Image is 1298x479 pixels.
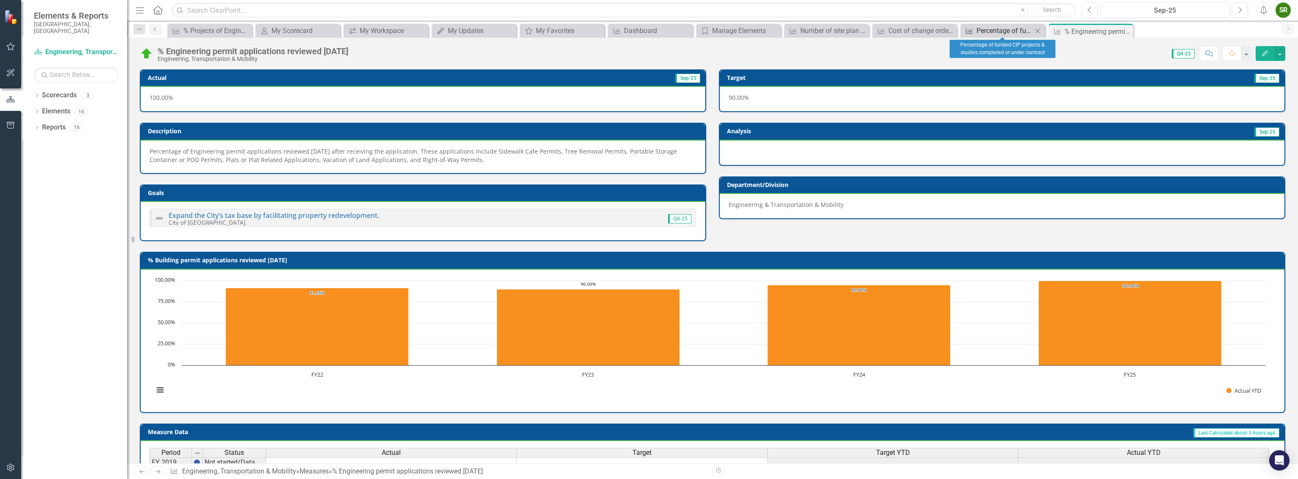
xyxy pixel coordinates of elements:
a: Measures [300,467,329,475]
span: 90.00% [729,94,749,102]
small: City of [GEOGRAPHIC_DATA] [169,218,245,226]
span: Status [225,449,244,457]
text: 90.00% [581,281,596,287]
path: FY24, 95. Actual YTD. [768,285,951,365]
div: 16 [70,124,83,131]
img: On Track (80% or higher) [140,47,153,61]
h3: Target [727,74,959,81]
span: Search [1043,6,1061,13]
div: » » [170,467,706,476]
a: Engineering, Transportation & Mobility [34,47,119,57]
img: 8DAGhfEEPCf229AAAAAElFTkSuQmCC [194,450,201,457]
div: Sep-25 [1103,6,1227,16]
text: 100.00% [1121,283,1139,289]
h3: Actual [148,74,380,81]
a: Engineering, Transportation & Mobility [182,467,296,475]
div: 16 [75,108,88,115]
div: My Workspace [360,25,426,36]
a: Dashboard [610,25,691,36]
svg: Interactive chart [150,276,1270,403]
div: Cost of change orders to be less than 5% of project construction [888,25,955,36]
span: Q4-25 [1172,49,1195,58]
h3: Department/Division [727,182,1280,188]
span: Sep-25 [1254,74,1279,83]
text: 95.00% [851,287,866,293]
span: Last Calculated about 3 hours ago [1193,428,1279,438]
a: Manage Elements [698,25,779,36]
div: Number of site plan reviews [800,25,867,36]
span: Target [632,449,652,457]
path: FY22, 91.25. Actual YTD. [226,288,409,365]
h3: Description [148,128,701,134]
input: Search ClearPoint... [172,3,1076,18]
h3: Analysis [727,128,994,134]
div: My Favorites [536,25,602,36]
div: My Updates [448,25,514,36]
button: View chart menu, Chart [154,384,166,396]
div: % Engineering permit applications reviewed [DATE] [1065,26,1131,37]
h3: Goals [148,190,701,196]
small: [GEOGRAPHIC_DATA], [GEOGRAPHIC_DATA] [34,21,119,35]
td: FY 2019 [150,457,192,468]
div: Chart. Highcharts interactive chart. [150,276,1276,403]
a: % Projects of Engineering Division projects completed or under construction within two (2) years ... [169,25,250,36]
text: FY25 [1124,371,1136,378]
span: Sep-25 [675,74,700,83]
span: Target YTD [876,449,910,457]
a: Number of site plan reviews [786,25,867,36]
button: Sep-25 [1100,3,1230,18]
div: Manage Elements [712,25,779,36]
text: FY22 [311,371,323,378]
h3: % Building permit applications reviewed [DATE] [148,257,1280,263]
span: Actual [382,449,401,457]
div: My Scorecard [272,25,338,36]
div: Percentage of funded CIP projects & studies completed or under contract [950,40,1056,58]
div: % Engineering permit applications reviewed [DATE] [158,47,348,56]
text: 75.00% [158,297,175,305]
a: Cost of change orders to be less than 5% of project construction [874,25,955,36]
img: ClearPoint Strategy [4,9,20,25]
input: Search Below... [34,67,119,82]
text: FY23 [582,371,594,378]
div: Dashboard [624,25,691,36]
span: Actual YTD [1127,449,1161,457]
span: Q4-25 [668,214,691,223]
div: % Engineering permit applications reviewed [DATE] [332,467,483,475]
button: SR [1276,3,1291,18]
path: FY25, 100. Actual YTD. [1039,281,1222,365]
text: 100.00% [155,276,175,284]
text: 50.00% [158,318,175,326]
span: Engineering & Transportation & Mobility [729,201,843,209]
path: FY23, 90. Actual YTD. [497,289,680,365]
span: Sep-25 [1254,127,1279,137]
button: Show Actual YTD [1226,387,1262,394]
text: 25.00% [158,339,175,347]
h3: Measure Data [148,429,506,435]
span: 100.00% [150,94,173,102]
span: Percentage of Engineering permit applications reviewed [DATE] after receiving the application. Th... [150,147,677,164]
text: 91.25% [310,290,324,296]
img: Not Defined [154,213,164,223]
img: BgCOk07PiH71IgAAAABJRU5ErkJggg== [194,459,200,466]
div: 3 [81,92,94,99]
a: Elements [42,107,70,116]
span: Elements & Reports [34,11,119,21]
div: Open Intercom Messenger [1269,450,1290,471]
a: My Updates [434,25,514,36]
a: Percentage of funded CIP projects & studies completed or under contract [962,25,1032,36]
a: Scorecards [42,91,77,100]
div: Engineering, Transportation & Mobility [158,56,348,62]
a: My Workspace [346,25,426,36]
a: Reports [42,123,66,132]
a: Expand the City’s tax base by facilitating property redevelopment. [169,211,379,220]
div: Percentage of funded CIP projects & studies completed or under contract [976,25,1032,36]
a: My Scorecard [258,25,338,36]
td: Not started/Data not yet available [203,457,266,468]
div: % Projects of Engineering Division projects completed or under construction within two (2) years ... [183,25,250,36]
span: Period [161,449,180,457]
a: My Favorites [522,25,602,36]
button: Search [1031,4,1073,16]
text: FY24 [853,371,865,378]
text: 0% [168,361,175,368]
